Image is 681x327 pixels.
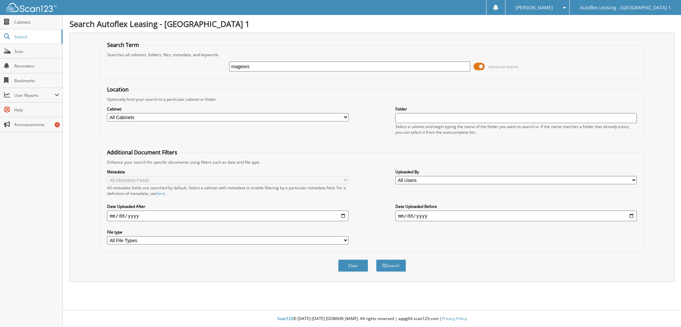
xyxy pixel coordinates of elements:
[395,211,637,221] input: end
[104,86,132,93] legend: Location
[14,19,59,25] span: Cabinets
[107,229,348,235] label: File type
[395,204,637,209] label: Date Uploaded Before
[14,34,58,40] span: Search
[516,6,553,10] span: [PERSON_NAME]
[104,159,640,165] div: Enhance your search for specific documents using filters such as date and file type.
[580,6,671,10] span: Autoflex Leasing - [GEOGRAPHIC_DATA] 1
[107,211,348,221] input: start
[395,124,637,135] div: Select a cabinet and begin typing the name of the folder you want to search in. If the name match...
[104,96,640,102] div: Optionally limit your search to a particular cabinet or folder
[107,169,348,175] label: Metadata
[107,185,348,196] div: All metadata fields are searched by default. Select a cabinet with metadata to enable filtering b...
[55,122,60,127] div: 7
[14,78,59,83] span: Bookmarks
[395,106,637,112] label: Folder
[338,259,368,272] button: Clear
[104,41,142,49] legend: Search Term
[648,295,681,327] iframe: Chat Widget
[376,259,406,272] button: Search
[14,49,59,54] span: Scan
[107,106,348,112] label: Cabinet
[14,63,59,69] span: Reminders
[104,149,181,156] legend: Additional Document Filters
[7,3,57,12] img: scan123-logo-white.svg
[107,204,348,209] label: Date Uploaded After
[277,316,293,321] span: Scan123
[442,316,467,321] a: Privacy Policy
[104,52,640,58] div: Searches all cabinets, folders, files, metadata, and keywords
[69,18,674,29] h1: Search Autoflex Leasing - [GEOGRAPHIC_DATA] 1
[63,311,681,327] div: © [DATE]-[DATE] [DOMAIN_NAME]. All rights reserved | appg04-scan123-com |
[14,107,59,113] span: Help
[395,169,637,175] label: Uploaded By
[14,92,55,98] span: User Reports
[488,64,518,69] span: Advanced Search
[157,191,165,196] a: here
[14,122,59,127] span: Announcements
